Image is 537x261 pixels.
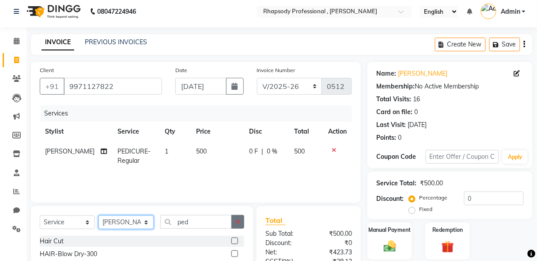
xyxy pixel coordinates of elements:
[376,69,396,78] div: Name:
[501,7,520,16] span: Admin
[41,105,359,122] div: Services
[503,150,528,164] button: Apply
[419,194,447,202] label: Percentage
[175,66,187,74] label: Date
[160,215,232,229] input: Search or Scan
[376,82,524,91] div: No Active Membership
[259,238,309,248] div: Discount:
[265,216,286,225] span: Total
[426,150,499,164] input: Enter Offer / Coupon Code
[267,147,278,156] span: 0 %
[117,147,151,165] span: PEDICURE-Regular
[376,82,415,91] div: Membership:
[369,226,411,234] label: Manual Payment
[376,95,411,104] div: Total Visits:
[438,239,458,255] img: _gift.svg
[323,122,352,142] th: Action
[376,120,406,130] div: Last Visit:
[289,122,323,142] th: Total
[420,179,443,188] div: ₹500.00
[398,133,401,142] div: 0
[40,66,54,74] label: Client
[191,122,244,142] th: Price
[408,120,427,130] div: [DATE]
[159,122,191,142] th: Qty
[419,205,432,213] label: Fixed
[244,122,289,142] th: Disc
[309,248,359,257] div: ₹423.73
[64,78,162,95] input: Search by Name/Mobile/Email/Code
[40,122,112,142] th: Stylist
[165,147,168,155] span: 1
[376,179,416,188] div: Service Total:
[481,4,496,19] img: Admin
[398,69,447,78] a: [PERSON_NAME]
[85,38,147,46] a: PREVIOUS INVOICES
[376,152,425,161] div: Coupon Code
[376,107,412,117] div: Card on file:
[489,38,520,51] button: Save
[309,238,359,248] div: ₹0
[380,239,400,253] img: _cash.svg
[435,38,486,51] button: Create New
[295,147,305,155] span: 500
[250,147,258,156] span: 0 F
[42,35,74,50] a: INVOICE
[40,78,64,95] button: +91
[259,229,309,238] div: Sub Total:
[259,248,309,257] div: Net:
[45,147,95,155] span: [PERSON_NAME]
[309,229,359,238] div: ₹500.00
[40,249,97,259] div: HAIR-Blow Dry-300
[262,147,264,156] span: |
[257,66,295,74] label: Invoice Number
[414,107,418,117] div: 0
[376,133,396,142] div: Points:
[432,226,463,234] label: Redemption
[40,237,64,246] div: Hair Cut
[196,147,207,155] span: 500
[112,122,159,142] th: Service
[413,95,420,104] div: 16
[376,194,404,203] div: Discount:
